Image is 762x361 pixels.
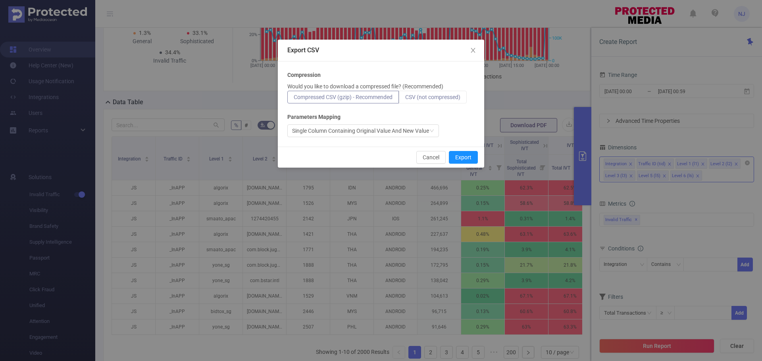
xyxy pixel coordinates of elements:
[287,46,475,55] div: Export CSV
[294,94,393,100] span: Compressed CSV (gzip) - Recommended
[405,94,460,100] span: CSV (not compressed)
[287,113,341,121] b: Parameters Mapping
[287,71,321,79] b: Compression
[287,82,443,91] p: Would you like to download a compressed file? (Recommended)
[429,128,434,134] i: icon: down
[449,151,478,164] button: Export
[462,40,484,62] button: Close
[416,151,446,164] button: Cancel
[292,125,429,137] div: Single Column Containing Original Value And New Value
[470,47,476,53] i: icon: close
